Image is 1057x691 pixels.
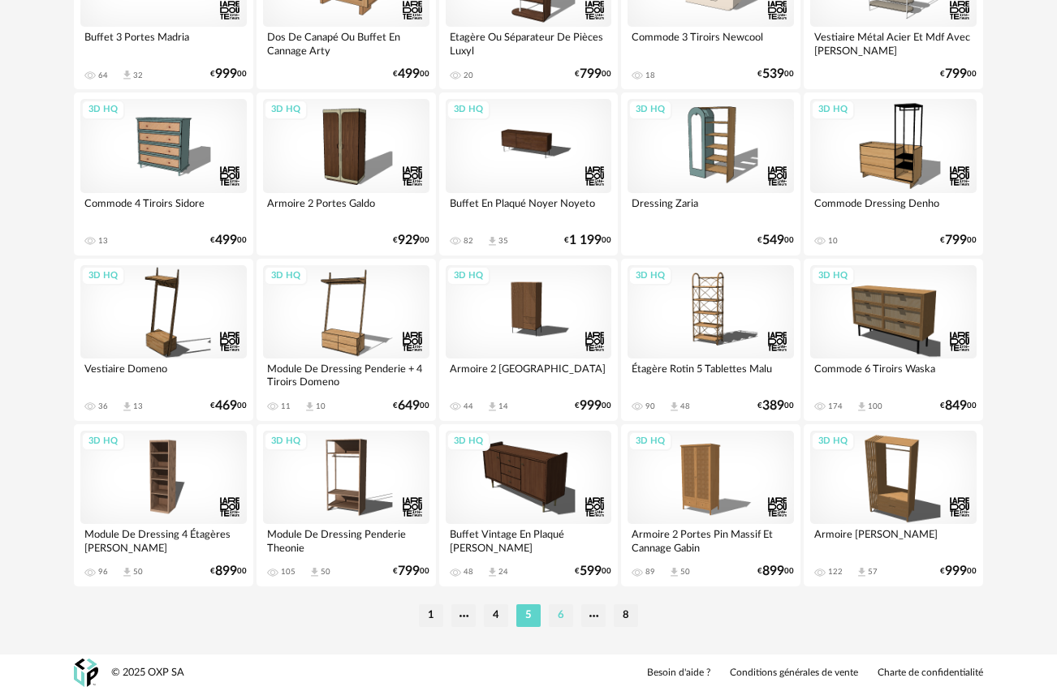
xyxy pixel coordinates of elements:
[447,431,490,452] div: 3D HQ
[516,604,541,627] li: 5
[757,566,794,577] div: € 00
[264,100,308,120] div: 3D HQ
[810,358,977,391] div: Commode 6 Tiroirs Waska
[133,567,143,577] div: 50
[628,524,794,556] div: Armoire 2 Portes Pin Massif Et Cannage Gabin
[447,266,490,286] div: 3D HQ
[945,69,967,79] span: 799
[257,259,436,421] a: 3D HQ Module De Dressing Penderie + 4 Tiroirs Domeno 11 Download icon 10 €64900
[575,566,611,577] div: € 00
[210,566,247,577] div: € 00
[804,259,983,421] a: 3D HQ Commode 6 Tiroirs Waska 174 Download icon 100 €84900
[111,666,184,680] div: © 2025 OXP SA
[940,69,977,79] div: € 00
[264,431,308,452] div: 3D HQ
[281,401,291,411] div: 11
[564,235,611,246] div: € 00
[263,27,429,59] div: Dos De Canapé Ou Buffet En Cannage Arty
[446,358,612,391] div: Armoire 2 [GEOGRAPHIC_DATA]
[628,431,672,452] div: 3D HQ
[868,567,878,577] div: 57
[308,566,321,578] span: Download icon
[81,100,125,120] div: 3D HQ
[439,92,619,255] a: 3D HQ Buffet En Plaqué Noyer Noyeto 82 Download icon 35 €1 19900
[263,358,429,391] div: Module De Dressing Penderie + 4 Tiroirs Domeno
[940,235,977,246] div: € 00
[486,235,498,247] span: Download icon
[647,667,710,680] a: Besoin d'aide ?
[464,71,473,80] div: 20
[133,71,143,80] div: 32
[281,567,296,577] div: 105
[757,235,794,246] div: € 00
[730,667,858,680] a: Conditions générales de vente
[628,27,794,59] div: Commode 3 Tiroirs Newcool
[484,604,508,627] li: 4
[804,92,983,255] a: 3D HQ Commode Dressing Denho 10 €79900
[263,193,429,225] div: Armoire 2 Portes Galdo
[98,401,108,411] div: 36
[398,235,420,246] span: 929
[447,100,490,120] div: 3D HQ
[945,235,967,246] span: 799
[628,266,672,286] div: 3D HQ
[464,567,473,577] div: 48
[446,524,612,556] div: Buffet Vintage En Plaqué [PERSON_NAME]
[762,566,784,577] span: 899
[811,266,855,286] div: 3D HQ
[680,401,690,411] div: 48
[580,69,602,79] span: 799
[210,69,247,79] div: € 00
[628,193,794,225] div: Dressing Zaria
[945,566,967,577] span: 999
[393,69,429,79] div: € 00
[828,236,838,246] div: 10
[828,567,843,577] div: 122
[419,604,443,627] li: 1
[878,667,983,680] a: Charte de confidentialité
[940,401,977,411] div: € 00
[569,235,602,246] span: 1 199
[628,100,672,120] div: 3D HQ
[74,424,253,586] a: 3D HQ Module De Dressing 4 Étagères [PERSON_NAME] 96 Download icon 50 €89900
[804,424,983,586] a: 3D HQ Armoire [PERSON_NAME] 122 Download icon 57 €99900
[762,69,784,79] span: 539
[628,358,794,391] div: Étagère Rotin 5 Tablettes Malu
[81,431,125,452] div: 3D HQ
[940,566,977,577] div: € 00
[575,69,611,79] div: € 00
[762,235,784,246] span: 549
[856,566,868,578] span: Download icon
[321,567,330,577] div: 50
[74,259,253,421] a: 3D HQ Vestiaire Domeno 36 Download icon 13 €46900
[621,259,800,421] a: 3D HQ Étagère Rotin 5 Tablettes Malu 90 Download icon 48 €38900
[393,401,429,411] div: € 00
[580,401,602,411] span: 999
[215,235,237,246] span: 499
[316,401,326,411] div: 10
[621,424,800,586] a: 3D HQ Armoire 2 Portes Pin Massif Et Cannage Gabin 89 Download icon 50 €89900
[439,259,619,421] a: 3D HQ Armoire 2 [GEOGRAPHIC_DATA] 44 Download icon 14 €99900
[868,401,882,411] div: 100
[810,193,977,225] div: Commode Dressing Denho
[81,266,125,286] div: 3D HQ
[498,567,508,577] div: 24
[621,92,800,255] a: 3D HQ Dressing Zaria €54900
[215,401,237,411] span: 469
[74,659,98,687] img: OXP
[215,69,237,79] span: 999
[645,401,655,411] div: 90
[393,566,429,577] div: € 00
[121,401,133,413] span: Download icon
[828,401,843,411] div: 174
[257,92,436,255] a: 3D HQ Armoire 2 Portes Galdo €92900
[549,604,573,627] li: 6
[811,431,855,452] div: 3D HQ
[757,401,794,411] div: € 00
[393,235,429,246] div: € 00
[614,604,638,627] li: 8
[464,236,473,246] div: 82
[645,567,655,577] div: 89
[263,524,429,556] div: Module De Dressing Penderie Theonie
[464,401,473,411] div: 44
